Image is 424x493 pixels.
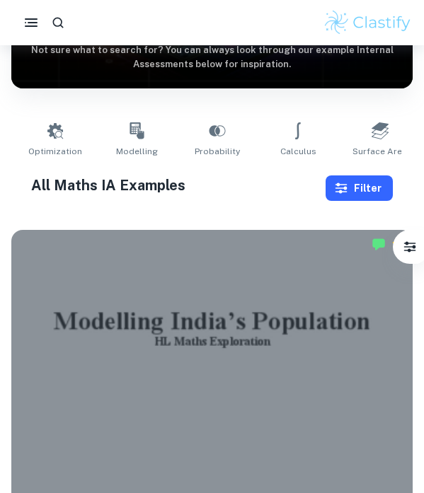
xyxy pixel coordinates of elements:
img: Clastify logo [323,8,413,37]
span: Calculus [280,145,316,158]
span: Modelling [116,145,158,158]
h1: All Maths IA Examples [31,175,325,196]
button: Filter [396,233,424,261]
div: Premium [391,237,406,251]
span: Surface Area [353,145,407,158]
h6: Not sure what to search for? You can always look through our example Internal Assessments below f... [11,43,413,72]
span: Probability [195,145,240,158]
button: Filter [326,175,393,201]
img: Marked [372,237,386,251]
span: Optimization [28,145,82,158]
